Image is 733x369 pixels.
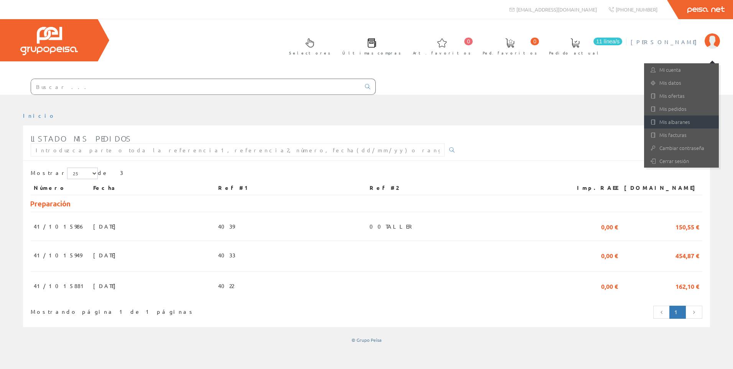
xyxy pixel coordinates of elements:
span: Selectores [289,49,330,57]
span: 41/1015986 [34,220,85,233]
span: 41/1015949 [34,249,82,262]
span: [DATE] [93,249,120,262]
a: Selectores [281,32,334,60]
span: Art. favoritos [413,49,471,57]
span: 00TALLER [370,220,415,233]
span: 4033 [218,249,235,262]
th: Número [31,181,90,195]
span: 0,00 € [601,279,618,292]
span: 0 [464,38,473,45]
span: Pedido actual [549,49,601,57]
span: Preparación [30,199,71,208]
span: 454,87 € [675,249,699,262]
th: Fecha [90,181,215,195]
label: Mostrar [31,168,98,179]
th: [DOMAIN_NAME] [621,181,702,195]
a: Mis ofertas [644,89,719,102]
a: Mis datos [644,76,719,89]
span: 41/1015881 [34,279,87,292]
span: 0,00 € [601,249,618,262]
a: Inicio [23,112,56,119]
a: Últimas compras [335,32,405,60]
span: [PHONE_NUMBER] [616,6,657,13]
select: Mostrar [67,168,98,179]
span: [DATE] [93,279,120,292]
span: 150,55 € [675,220,699,233]
span: 4039 [218,220,235,233]
span: [PERSON_NAME] [631,38,701,46]
a: Página anterior [653,306,670,319]
input: Buscar ... [31,79,360,94]
a: Cambiar contraseña [644,142,719,155]
span: 11 línea/s [593,38,622,45]
a: Mis facturas [644,128,719,142]
div: © Grupo Peisa [23,337,710,343]
span: Últimas compras [342,49,401,57]
span: Listado mis pedidos [31,134,131,143]
a: Cerrar sesión [644,155,719,168]
a: [PERSON_NAME] [631,32,720,39]
span: Ped. favoritos [483,49,537,57]
span: 4022 [218,279,234,292]
th: Ref #2 [366,181,564,195]
a: Mis albaranes [644,115,719,128]
a: Página siguiente [685,306,702,319]
a: Mi cuenta [644,63,719,76]
a: Mis pedidos [644,102,719,115]
span: 0,00 € [601,220,618,233]
div: de 3 [31,168,702,181]
span: 162,10 € [675,279,699,292]
input: Introduzca parte o toda la referencia1, referencia2, número, fecha(dd/mm/yy) o rango de fechas(dd... [31,143,445,156]
a: Página actual [669,306,686,319]
th: Imp.RAEE [564,181,621,195]
span: [EMAIL_ADDRESS][DOMAIN_NAME] [516,6,597,13]
th: Ref #1 [215,181,366,195]
span: 0 [531,38,539,45]
span: [DATE] [93,220,120,233]
img: Grupo Peisa [20,27,78,55]
a: 11 línea/s Pedido actual [541,32,624,60]
div: Mostrando página 1 de 1 páginas [31,305,304,316]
